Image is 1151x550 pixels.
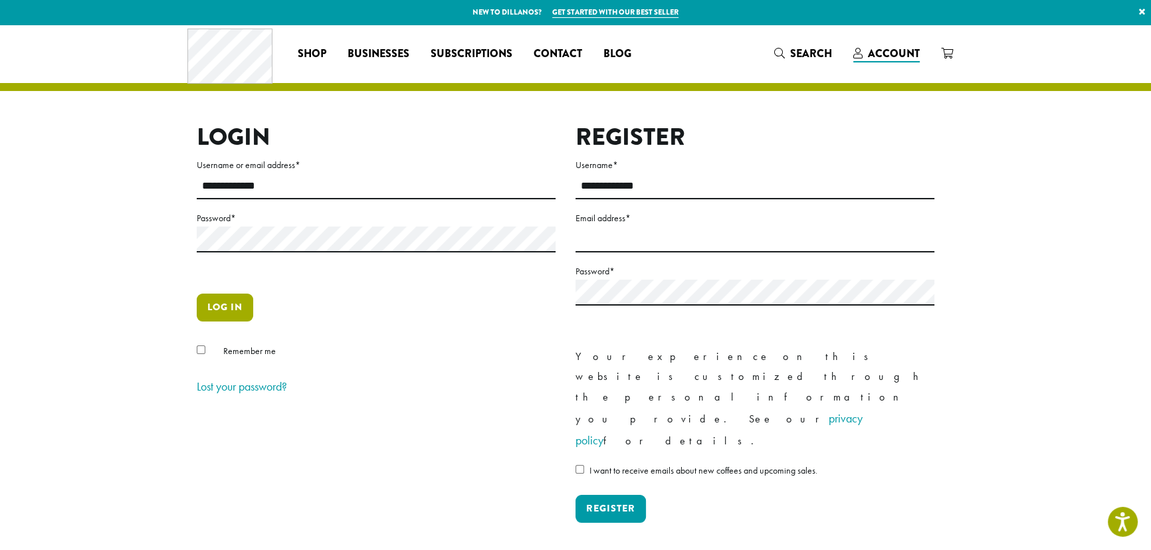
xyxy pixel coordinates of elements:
a: Shop [286,43,336,64]
span: Businesses [347,46,409,62]
a: Get started with our best seller [552,7,679,18]
span: Shop [297,46,326,62]
p: Your experience on this website is customized through the personal information you provide. See o... [575,347,934,452]
label: Username or email address [197,157,556,173]
span: Remember me [223,345,276,357]
span: I want to receive emails about new coffees and upcoming sales. [589,464,817,476]
label: Username [575,157,934,173]
button: Log in [197,294,253,321]
label: Password [197,210,556,227]
a: Lost your password? [197,379,287,394]
label: Password [575,263,934,280]
span: Contact [533,46,581,62]
span: Blog [603,46,631,62]
label: Email address [575,210,934,227]
span: Search [790,46,832,61]
a: Search [764,43,843,64]
input: I want to receive emails about new coffees and upcoming sales. [575,465,584,474]
h2: Login [197,123,556,151]
button: Register [575,495,646,523]
h2: Register [575,123,934,151]
span: Subscriptions [430,46,512,62]
span: Account [868,46,920,61]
